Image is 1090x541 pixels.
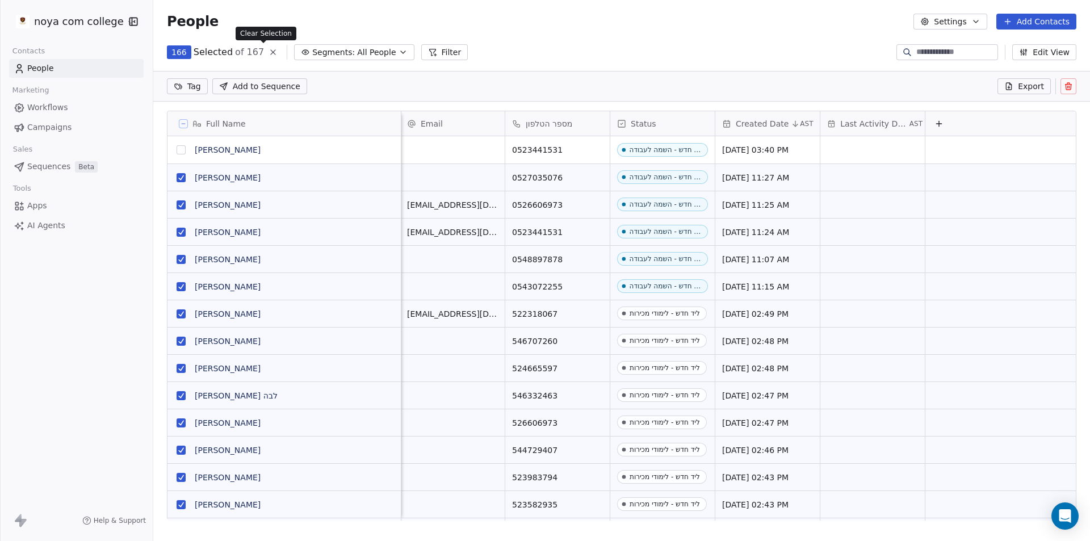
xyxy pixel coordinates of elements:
div: ליד חדש - השמה לעבודה [630,282,701,290]
div: Full Name [167,111,401,136]
span: AST [800,119,813,128]
a: [PERSON_NAME] [195,337,261,346]
span: People [27,62,54,74]
span: Tag [187,81,201,92]
span: [EMAIL_ADDRESS][DOMAIN_NAME] [407,199,498,211]
span: 0523441531 [512,227,603,238]
div: Created DateAST [715,111,820,136]
span: AI Agents [27,220,65,232]
a: People [9,59,144,78]
a: Apps [9,196,144,215]
div: Status [610,111,715,136]
span: 166 [171,47,187,58]
span: [DATE] 02:48 PM [722,363,813,374]
span: Help & Support [94,516,146,525]
span: 0543072255 [512,281,603,292]
span: [DATE] 02:48 PM [722,335,813,347]
p: Clear Selection [240,29,292,38]
span: Selected [194,45,233,59]
div: ליד חדש - השמה לעבודה [630,200,701,208]
span: [DATE] 11:07 AM [722,254,813,265]
span: Export [1018,81,1044,92]
span: Email [421,118,443,129]
div: ליד חדש - לימודי מכירות [630,309,700,317]
span: [DATE] 02:46 PM [722,444,813,456]
button: Settings [913,14,987,30]
a: [PERSON_NAME] לבה [195,391,278,400]
span: noya com college [34,14,124,29]
span: All People [357,47,396,58]
div: מספר הטלפון [505,111,610,136]
div: grid [400,136,1076,521]
a: SequencesBeta [9,157,144,176]
span: [DATE] 02:47 PM [722,417,813,429]
div: ליד חדש - השמה לעבודה [630,146,701,154]
button: Export [997,78,1051,94]
button: Add to Sequence [212,78,307,94]
span: 523582935 [512,499,603,510]
span: [DATE] 11:24 AM [722,227,813,238]
span: Created Date [736,118,789,129]
a: AI Agents [9,216,144,235]
span: [DATE] 11:27 AM [722,172,813,183]
span: 523983794 [512,472,603,483]
div: ליד חדש - לימודי מכירות [630,391,700,399]
span: Full Name [206,118,246,129]
a: [PERSON_NAME] [195,309,261,318]
span: 526606973 [512,417,603,429]
div: ליד חדש - לימודי מכירות [630,446,700,454]
span: Sales [8,141,37,158]
div: ליד חדש - השמה לעבודה [630,173,701,181]
span: Segments: [312,47,355,58]
span: 522318067 [512,308,603,320]
a: [PERSON_NAME] [195,200,261,209]
span: Contacts [7,43,50,60]
div: Last Activity DateAST [820,111,925,136]
span: People [167,13,219,30]
a: [PERSON_NAME] [195,255,261,264]
div: ליד חדש - לימודי מכירות [630,337,700,345]
a: [PERSON_NAME] [195,418,261,427]
a: Help & Support [82,516,146,525]
span: of 167 [235,45,264,59]
a: [PERSON_NAME] [195,282,261,291]
img: %C3%97%C2%9C%C3%97%C2%95%C3%97%C2%92%C3%97%C2%95%20%C3%97%C2%9E%C3%97%C2%9B%C3%97%C2%9C%C3%97%C2%... [16,15,30,28]
span: [DATE] 02:47 PM [722,390,813,401]
span: Add to Sequence [233,81,300,92]
span: Apps [27,200,47,212]
button: Add Contacts [996,14,1076,30]
button: Edit View [1012,44,1076,60]
span: 0527035076 [512,172,603,183]
a: [PERSON_NAME] [195,173,261,182]
a: [PERSON_NAME] [195,364,261,373]
span: 524665597 [512,363,603,374]
span: 0526606973 [512,199,603,211]
span: Campaigns [27,121,72,133]
div: grid [167,136,401,521]
span: 544729407 [512,444,603,456]
a: Workflows [9,98,144,117]
span: Marketing [7,82,54,99]
button: 166 [167,45,191,59]
div: Open Intercom Messenger [1051,502,1079,530]
div: ליד חדש - לימודי מכירות [630,418,700,426]
div: Email [400,111,505,136]
span: [DATE] 11:25 AM [722,199,813,211]
span: [DATE] 03:40 PM [722,144,813,156]
div: ליד חדש - לימודי מכירות [630,500,700,508]
div: ליד חדש - לימודי מכירות [630,473,700,481]
span: 546707260 [512,335,603,347]
span: Tools [8,180,36,197]
a: [PERSON_NAME] [195,446,261,455]
span: Workflows [27,102,68,114]
span: Status [631,118,656,129]
button: Tag [167,78,208,94]
span: [DATE] 02:49 PM [722,308,813,320]
div: ליד חדש - השמה לעבודה [630,228,701,236]
span: [EMAIL_ADDRESS][DOMAIN_NAME] [407,227,498,238]
span: AST [909,119,923,128]
button: noya com college [14,12,121,31]
span: [DATE] 02:43 PM [722,499,813,510]
span: [DATE] 02:43 PM [722,472,813,483]
span: 546332463 [512,390,603,401]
